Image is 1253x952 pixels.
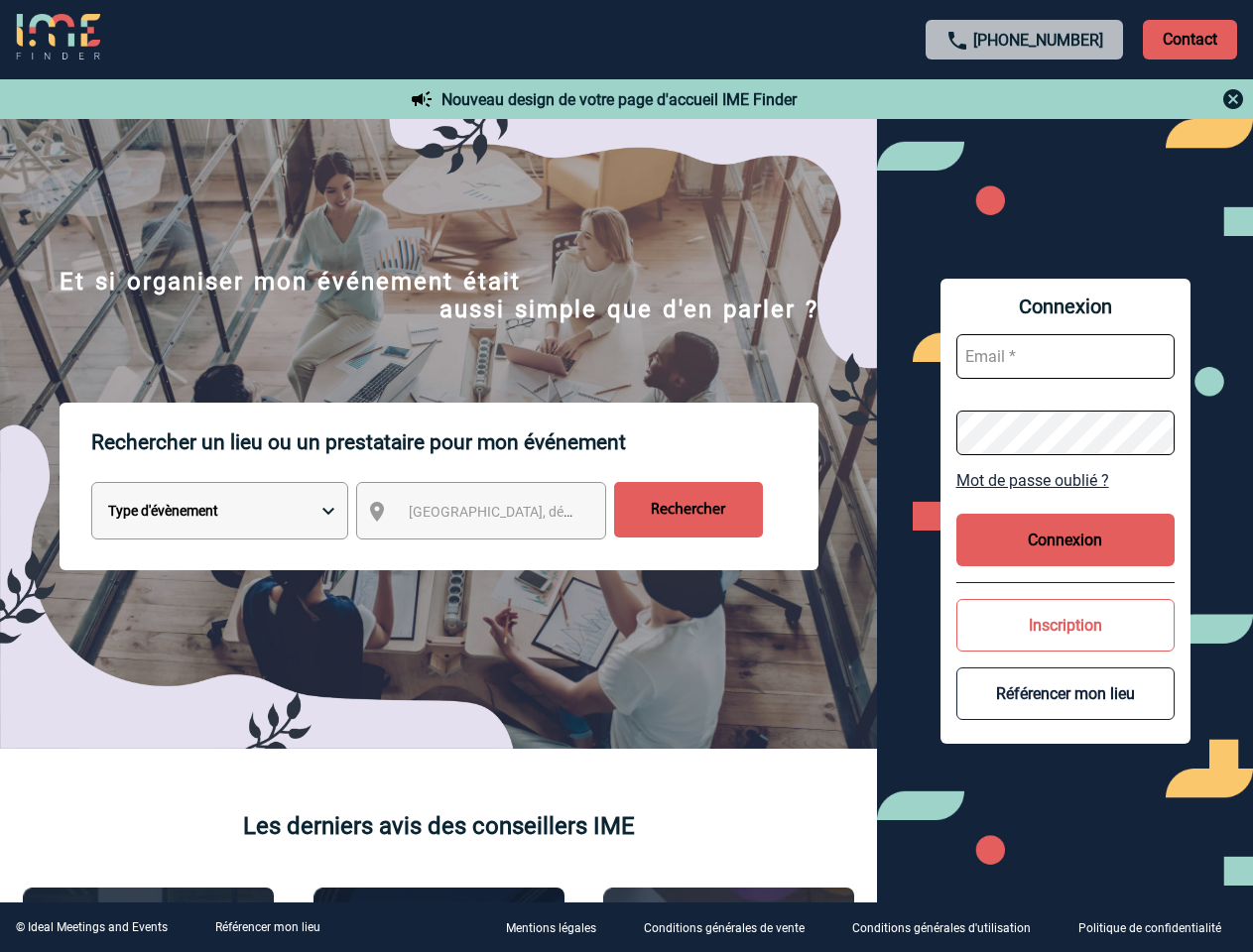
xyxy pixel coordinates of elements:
[956,334,1175,379] input: Email *
[628,918,836,937] a: Conditions générales de vente
[16,920,168,934] div: © Ideal Meetings and Events
[956,514,1175,566] button: Connexion
[852,922,1031,936] p: Conditions générales d'utilisation
[945,29,969,53] img: call-24-px.png
[956,295,1175,318] span: Connexion
[91,403,818,482] p: Rechercher un lieu ou un prestataire pour mon événement
[836,918,1063,937] a: Conditions générales d'utilisation
[1143,20,1237,59] p: Contact
[506,922,596,936] p: Mentions légales
[614,482,763,537] input: Rechercher
[1078,922,1221,936] p: Politique de confidentialité
[215,920,320,934] a: Référencer mon lieu
[1063,918,1253,937] a: Politique de confidentialité
[956,667,1175,720] button: Référencer mon lieu
[409,504,685,520] span: [GEOGRAPHIC_DATA], département, région...
[973,31,1103,50] a: [PHONE_NUMBER]
[490,918,628,937] a: Mentions légales
[644,922,805,936] p: Conditions générales de vente
[956,599,1175,652] button: Inscription
[956,471,1175,490] a: Mot de passe oublié ?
